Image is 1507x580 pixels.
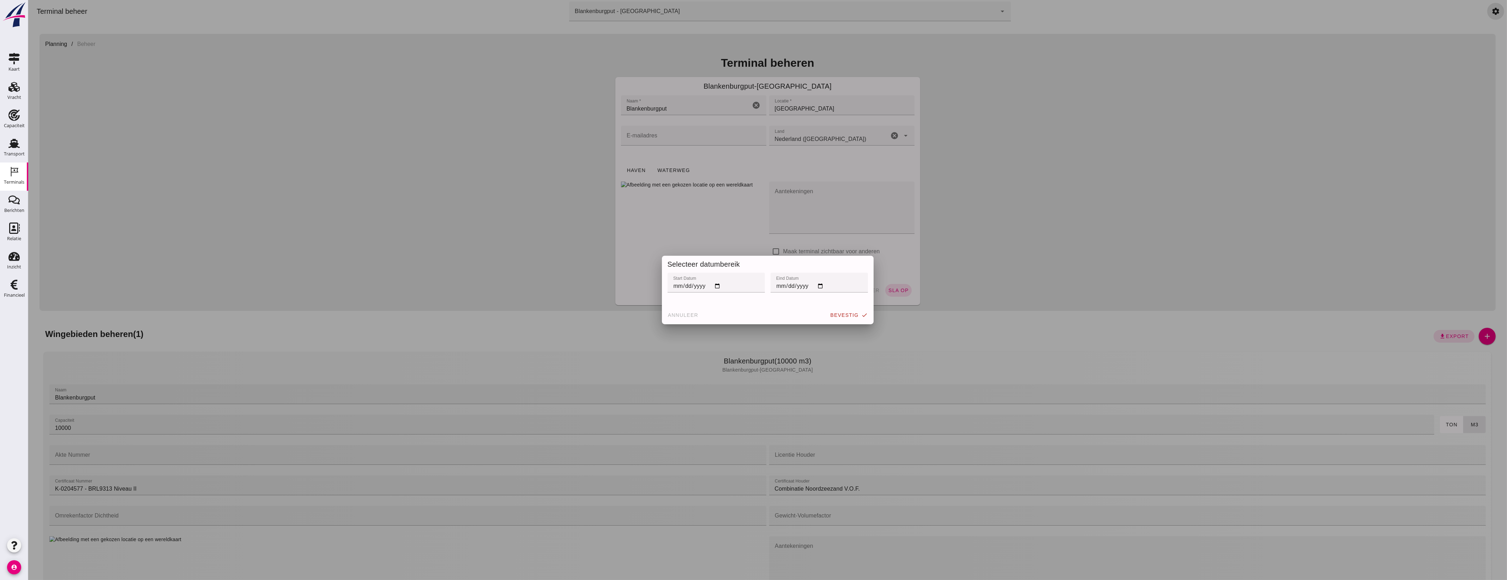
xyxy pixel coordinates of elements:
[8,67,20,71] div: Kaart
[7,236,21,241] div: Relatie
[4,293,25,297] div: Financieel
[637,309,673,321] button: annuleer
[833,312,840,318] i: check
[802,312,830,318] span: bevestig
[4,208,24,213] div: Berichten
[4,123,25,128] div: Capaciteit
[4,180,24,184] div: Terminals
[4,152,25,156] div: Transport
[799,309,842,321] button: bevestig
[639,312,670,318] span: annuleer
[7,265,21,269] div: Inzicht
[7,95,21,100] div: Vracht
[634,256,845,273] div: Selecteer datumbereik
[1,2,27,28] img: logo-small.a267ee39.svg
[7,560,21,574] i: account_circle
